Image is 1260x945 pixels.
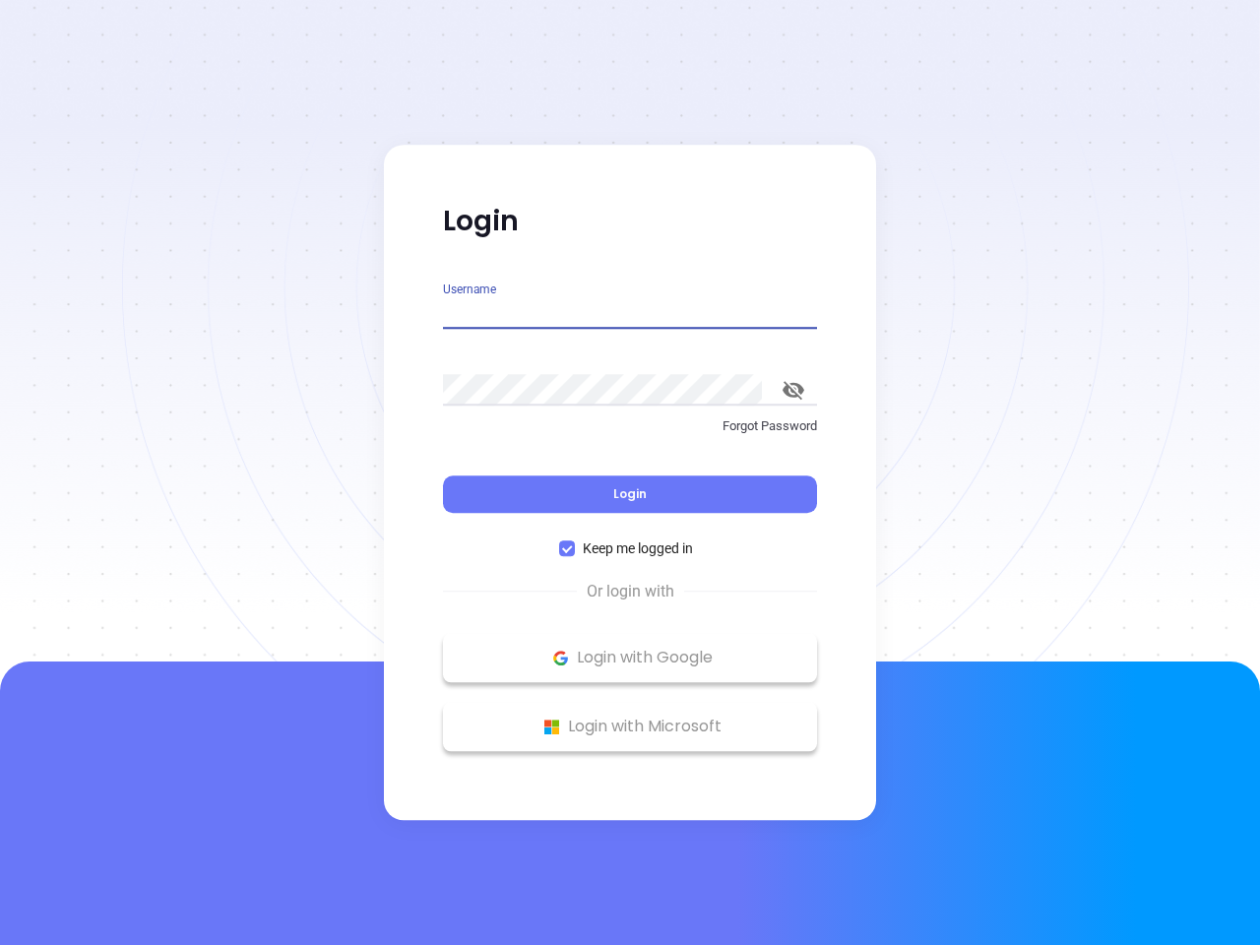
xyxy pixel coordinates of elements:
[548,646,573,670] img: Google Logo
[770,366,817,413] button: toggle password visibility
[575,537,701,559] span: Keep me logged in
[539,715,564,739] img: Microsoft Logo
[443,204,817,239] p: Login
[443,416,817,436] p: Forgot Password
[443,702,817,751] button: Microsoft Logo Login with Microsoft
[443,475,817,513] button: Login
[577,580,684,603] span: Or login with
[443,283,496,295] label: Username
[443,416,817,452] a: Forgot Password
[453,712,807,741] p: Login with Microsoft
[453,643,807,672] p: Login with Google
[443,633,817,682] button: Google Logo Login with Google
[613,485,647,502] span: Login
